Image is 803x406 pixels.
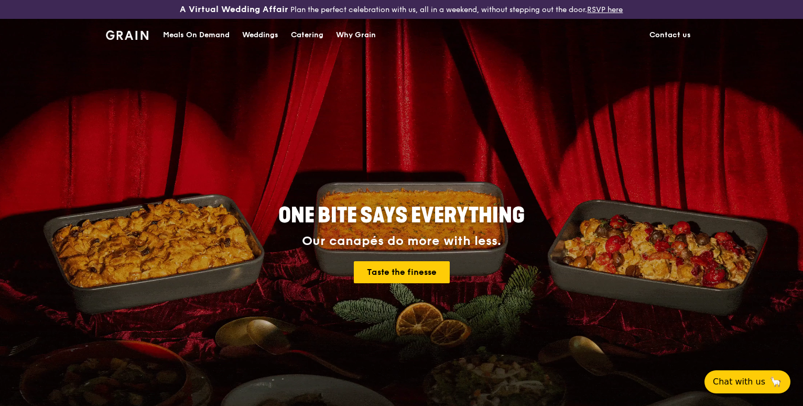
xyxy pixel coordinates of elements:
div: Catering [291,19,323,51]
div: Why Grain [336,19,376,51]
button: Chat with us🦙 [704,370,790,393]
h3: A Virtual Wedding Affair [180,4,288,15]
a: Why Grain [330,19,382,51]
a: Taste the finesse [354,261,450,283]
img: Grain [106,30,148,40]
span: Chat with us [713,376,765,388]
div: Plan the perfect celebration with us, all in a weekend, without stepping out the door. [134,4,669,15]
span: 🦙 [769,376,782,388]
a: GrainGrain [106,18,148,50]
a: Contact us [643,19,697,51]
span: ONE BITE SAYS EVERYTHING [278,203,525,228]
a: RSVP here [587,5,623,14]
div: Meals On Demand [163,19,230,51]
a: Weddings [236,19,285,51]
a: Catering [285,19,330,51]
div: Our canapés do more with less. [213,234,590,249]
div: Weddings [242,19,278,51]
